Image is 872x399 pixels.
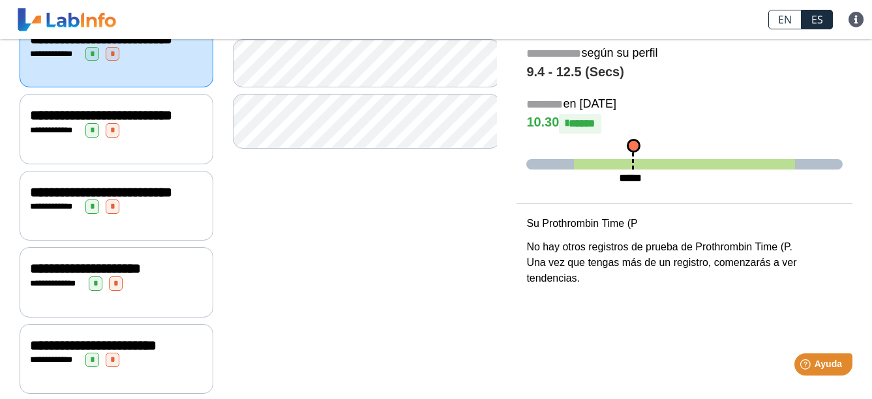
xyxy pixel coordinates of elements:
[526,114,843,134] h4: 10.30
[526,97,843,112] h5: en [DATE]
[756,348,858,385] iframe: Help widget launcher
[526,239,843,286] p: No hay otros registros de prueba de Prothrombin Time (P. Una vez que tengas más de un registro, c...
[768,10,802,29] a: EN
[526,65,843,80] h4: 9.4 - 12.5 (Secs)
[526,216,843,231] p: Su Prothrombin Time (P
[802,10,833,29] a: ES
[526,46,843,61] h5: según su perfil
